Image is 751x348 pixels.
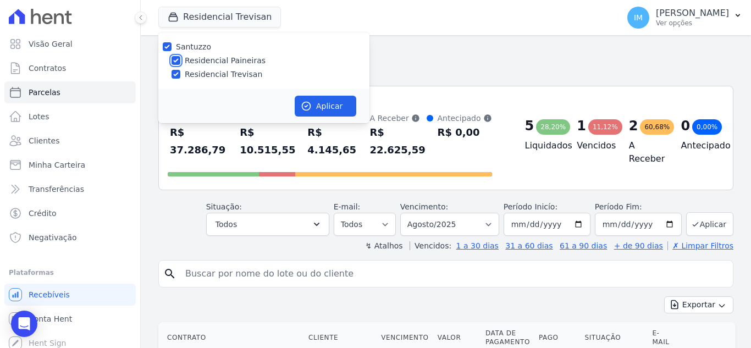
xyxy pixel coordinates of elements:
[29,38,73,49] span: Visão Geral
[295,96,356,117] button: Aplicar
[614,241,663,250] a: + de 90 dias
[4,202,136,224] a: Crédito
[681,117,690,135] div: 0
[29,135,59,146] span: Clientes
[536,119,570,135] div: 28,20%
[577,117,586,135] div: 1
[170,124,229,159] div: R$ 37.286,79
[410,241,451,250] label: Vencidos:
[667,241,733,250] a: ✗ Limpar Filtros
[369,124,426,159] div: R$ 22.625,59
[29,208,57,219] span: Crédito
[185,69,262,80] label: Residencial Trevisan
[11,311,37,337] div: Open Intercom Messenger
[179,263,728,285] input: Buscar por nome do lote ou do cliente
[216,218,237,231] span: Todos
[29,232,77,243] span: Negativação
[438,113,492,124] div: Antecipado
[29,63,66,74] span: Contratos
[525,139,560,152] h4: Liquidados
[4,227,136,248] a: Negativação
[588,119,622,135] div: 11,12%
[4,308,136,330] a: Conta Hent
[307,124,358,159] div: R$ 4.145,65
[4,154,136,176] a: Minha Carteira
[4,81,136,103] a: Parcelas
[595,201,682,213] label: Período Fim:
[400,202,448,211] label: Vencimento:
[29,87,60,98] span: Parcelas
[9,266,131,279] div: Plataformas
[456,241,499,250] a: 1 a 30 dias
[619,2,751,33] button: IM [PERSON_NAME] Ver opções
[4,178,136,200] a: Transferências
[158,7,281,27] button: Residencial Trevisan
[369,113,426,124] div: A Receber
[163,267,176,280] i: search
[577,139,611,152] h4: Vencidos
[504,202,557,211] label: Período Inicío:
[640,119,674,135] div: 60,68%
[4,33,136,55] a: Visão Geral
[29,159,85,170] span: Minha Carteira
[29,111,49,122] span: Lotes
[29,313,72,324] span: Conta Hent
[240,124,296,159] div: R$ 10.515,55
[525,117,534,135] div: 5
[206,213,329,236] button: Todos
[29,289,70,300] span: Recebíveis
[365,241,402,250] label: ↯ Atalhos
[4,106,136,128] a: Lotes
[29,184,84,195] span: Transferências
[692,119,722,135] div: 0,00%
[505,241,553,250] a: 31 a 60 dias
[4,130,136,152] a: Clientes
[656,8,729,19] p: [PERSON_NAME]
[185,55,266,67] label: Residencial Paineiras
[664,296,733,313] button: Exportar
[4,284,136,306] a: Recebíveis
[629,139,664,165] h4: A Receber
[4,57,136,79] a: Contratos
[681,139,715,152] h4: Antecipado
[334,202,361,211] label: E-mail:
[438,124,492,141] div: R$ 0,00
[686,212,733,236] button: Aplicar
[560,241,607,250] a: 61 a 90 dias
[634,14,643,21] span: IM
[656,19,729,27] p: Ver opções
[629,117,638,135] div: 2
[158,44,733,64] h2: Parcelas
[206,202,242,211] label: Situação:
[176,42,211,51] label: Santuzzo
